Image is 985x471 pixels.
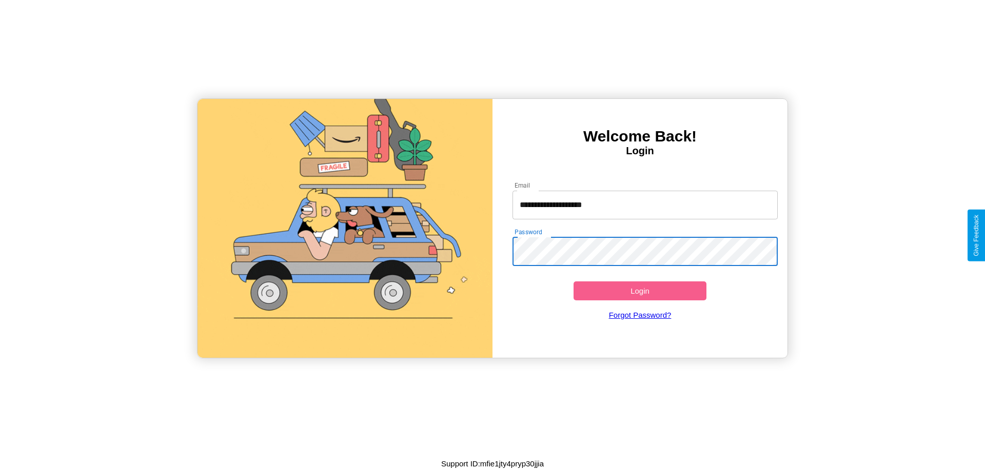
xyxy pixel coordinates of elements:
[198,99,493,358] img: gif
[973,215,980,256] div: Give Feedback
[441,457,544,470] p: Support ID: mfie1jty4pryp30jjia
[507,300,773,330] a: Forgot Password?
[574,281,706,300] button: Login
[515,181,530,190] label: Email
[493,145,787,157] h4: Login
[515,228,542,236] label: Password
[493,128,787,145] h3: Welcome Back!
